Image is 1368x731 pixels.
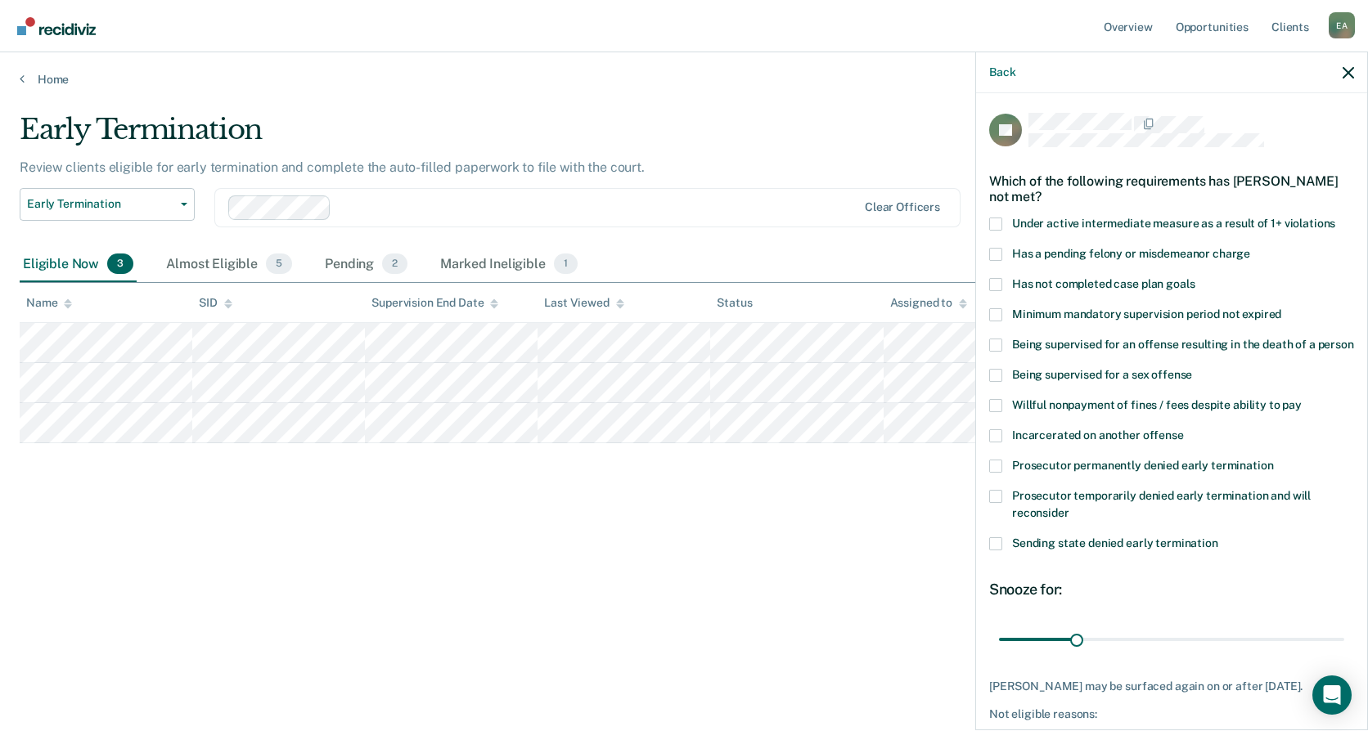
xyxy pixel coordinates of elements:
[1012,307,1281,321] span: Minimum mandatory supervision period not expired
[989,707,1354,721] div: Not eligible reasons:
[17,17,96,35] img: Recidiviz
[1012,247,1250,260] span: Has a pending felony or misdemeanor charge
[437,247,581,283] div: Marked Ineligible
[554,253,578,275] span: 1
[890,296,967,310] div: Assigned to
[989,679,1354,693] div: [PERSON_NAME] may be surfaced again on or after [DATE].
[865,200,940,214] div: Clear officers
[322,247,411,283] div: Pending
[107,253,133,275] span: 3
[20,72,1348,87] a: Home
[717,296,752,310] div: Status
[989,65,1015,79] button: Back
[1329,12,1355,38] div: E A
[1012,428,1184,442] span: Incarcerated on another offense
[20,247,137,283] div: Eligible Now
[163,247,295,283] div: Almost Eligible
[1312,675,1352,715] div: Open Intercom Messenger
[20,159,645,175] p: Review clients eligible for early termination and complete the auto-filled paperwork to file with...
[27,197,174,211] span: Early Termination
[382,253,407,275] span: 2
[1012,277,1195,290] span: Has not completed case plan goals
[989,160,1354,218] div: Which of the following requirements has [PERSON_NAME] not met?
[1012,398,1302,411] span: Willful nonpayment of fines / fees despite ability to pay
[1012,489,1311,519] span: Prosecutor temporarily denied early termination and will reconsider
[1012,536,1218,549] span: Sending state denied early termination
[199,296,232,310] div: SID
[1012,368,1192,381] span: Being supervised for a sex offense
[1012,217,1335,230] span: Under active intermediate measure as a result of 1+ violations
[544,296,623,310] div: Last Viewed
[989,581,1354,599] div: Snooze for:
[1329,12,1355,38] button: Profile dropdown button
[20,113,1046,159] div: Early Termination
[371,296,498,310] div: Supervision End Date
[1012,459,1273,472] span: Prosecutor permanently denied early termination
[266,253,292,275] span: 5
[1012,338,1354,351] span: Being supervised for an offense resulting in the death of a person
[26,296,72,310] div: Name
